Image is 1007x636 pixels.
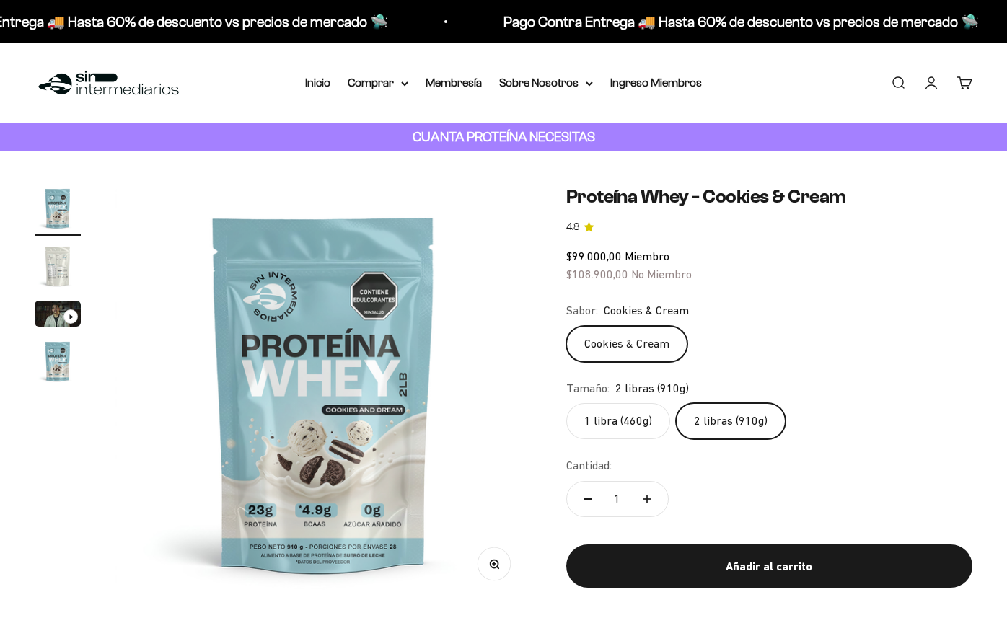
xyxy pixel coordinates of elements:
[566,301,598,320] legend: Sabor:
[35,301,81,331] button: Ir al artículo 3
[426,76,482,89] a: Membresía
[503,10,979,33] p: Pago Contra Entrega 🚚 Hasta 60% de descuento vs precios de mercado 🛸
[35,338,81,384] img: Proteína Whey - Cookies & Cream
[35,185,81,231] img: Proteína Whey - Cookies & Cream
[115,185,532,601] img: Proteína Whey - Cookies & Cream
[566,219,972,235] a: 4.84.8 de 5.0 estrellas
[566,544,972,588] button: Añadir al carrito
[348,74,408,92] summary: Comprar
[35,338,81,389] button: Ir al artículo 4
[604,301,689,320] span: Cookies & Cream
[566,219,579,235] span: 4.8
[35,185,81,236] button: Ir al artículo 1
[595,557,944,576] div: Añadir al carrito
[35,243,81,293] button: Ir al artículo 2
[566,456,612,475] label: Cantidad:
[566,249,622,262] span: $99.000,00
[35,243,81,289] img: Proteína Whey - Cookies & Cream
[631,268,692,281] span: No Miembro
[625,249,669,262] span: Miembro
[567,482,609,516] button: Reducir cantidad
[566,268,628,281] span: $108.900,00
[566,185,972,208] h1: Proteína Whey - Cookies & Cream
[610,76,702,89] a: Ingreso Miembros
[499,74,593,92] summary: Sobre Nosotros
[413,129,595,144] strong: CUANTA PROTEÍNA NECESITAS
[305,76,330,89] a: Inicio
[626,482,668,516] button: Aumentar cantidad
[566,379,610,398] legend: Tamaño:
[615,379,689,398] span: 2 libras (910g)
